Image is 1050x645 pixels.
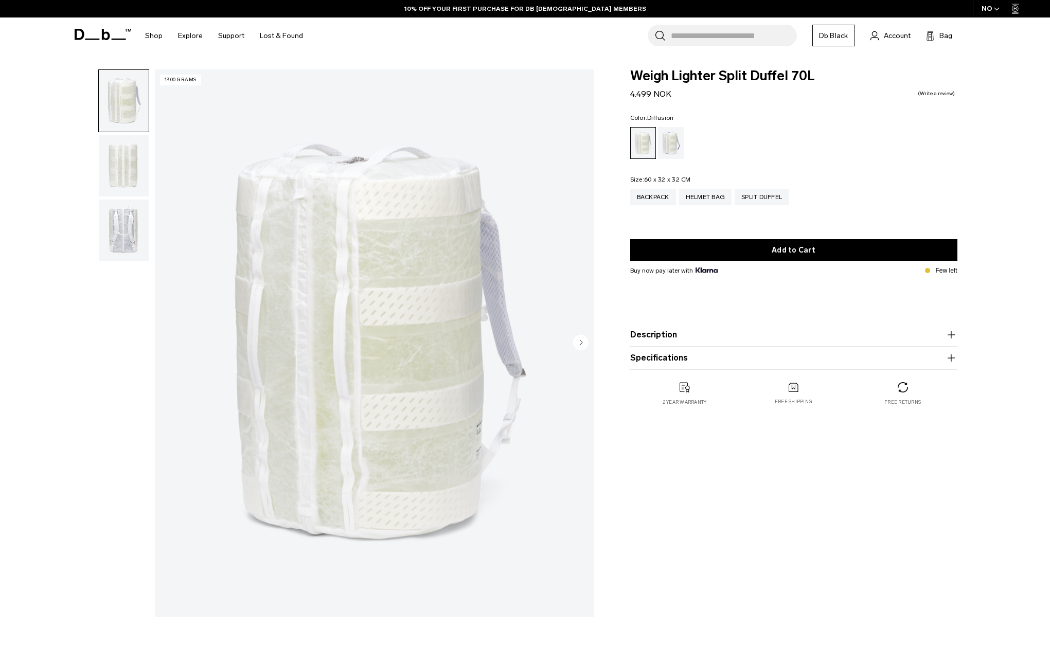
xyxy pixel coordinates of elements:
img: Weigh Lighter Split Duffel 70L Diffusion [99,70,149,132]
a: Write a review [918,91,955,96]
span: Diffusion [647,114,673,121]
legend: Color: [630,115,674,121]
span: 60 x 32 x 32 CM [644,176,691,183]
button: Bag [926,29,952,42]
span: 4.499 NOK [630,89,671,99]
a: 10% OFF YOUR FIRST PURCHASE FOR DB [DEMOGRAPHIC_DATA] MEMBERS [404,4,646,13]
span: Buy now pay later with [630,266,718,275]
p: Few left [935,266,957,275]
span: Account [884,30,911,41]
p: 2 year warranty [663,399,707,406]
span: Weigh Lighter Split Duffel 70L [630,69,957,83]
p: Free returns [884,399,921,406]
button: Add to Cart [630,239,957,261]
legend: Size: [630,176,691,183]
a: Aurora [658,127,684,159]
nav: Main Navigation [137,17,311,54]
a: Support [218,17,244,54]
img: Weigh Lighter Split Duffel 70L Diffusion [155,69,594,617]
a: Db Black [812,25,855,46]
button: Specifications [630,352,957,364]
li: 1 / 3 [155,69,594,617]
a: Shop [145,17,163,54]
button: Weigh Lighter Split Duffel 70L Diffusion [98,134,149,197]
button: Next slide [573,334,589,352]
img: Weigh Lighter Split Duffel 70L Diffusion [99,135,149,196]
button: Description [630,329,957,341]
a: Backpack [630,189,676,205]
p: 1300 grams [160,75,201,85]
button: Weigh Lighter Split Duffel 70L Diffusion [98,199,149,262]
a: Split Duffel [735,189,789,205]
img: Weigh Lighter Split Duffel 70L Diffusion [99,200,149,261]
a: Diffusion [630,127,656,159]
a: Helmet Bag [679,189,732,205]
img: {"height" => 20, "alt" => "Klarna"} [696,267,718,273]
a: Account [870,29,911,42]
a: Lost & Found [260,17,303,54]
span: Bag [939,30,952,41]
button: Weigh Lighter Split Duffel 70L Diffusion [98,69,149,132]
a: Explore [178,17,203,54]
p: Free shipping [775,398,812,405]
